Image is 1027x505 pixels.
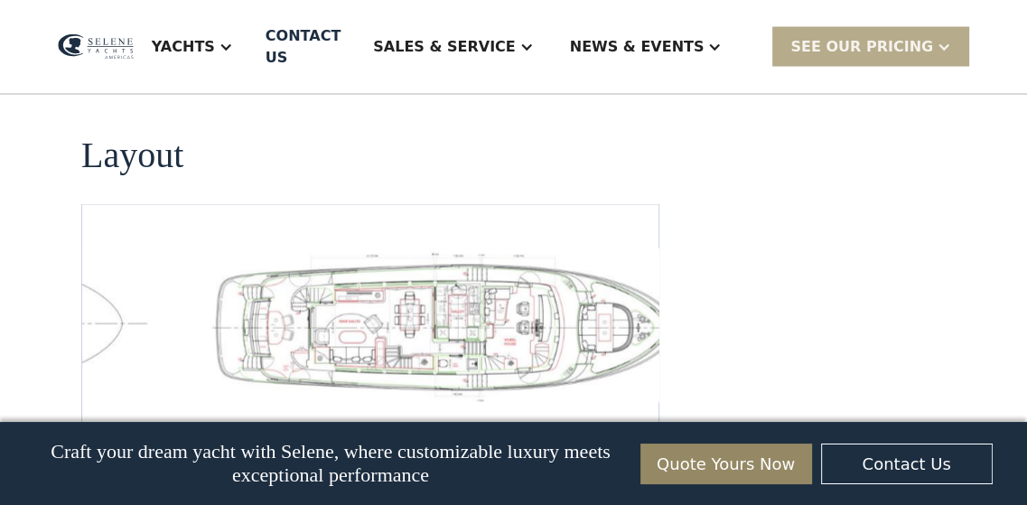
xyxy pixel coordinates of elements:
img: logo [58,34,134,59]
div: 4 / 5 [182,248,730,450]
div: SEE Our Pricing [790,36,933,58]
div: Yachts [134,11,251,83]
div: Contact US [266,25,341,69]
p: Craft your dream yacht with Selene, where customizable luxury meets exceptional performance [34,440,626,487]
div: Sales & Service [373,36,515,58]
div: News & EVENTS [570,36,705,58]
h2: Layout [81,136,183,175]
a: Quote Yours Now [640,444,812,484]
div: Yachts [152,36,215,58]
div: SEE Our Pricing [772,27,969,66]
a: open lightbox [182,248,730,403]
div: News & EVENTS [552,11,741,83]
div: Sales & Service [355,11,551,83]
a: Contact Us [821,444,993,484]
